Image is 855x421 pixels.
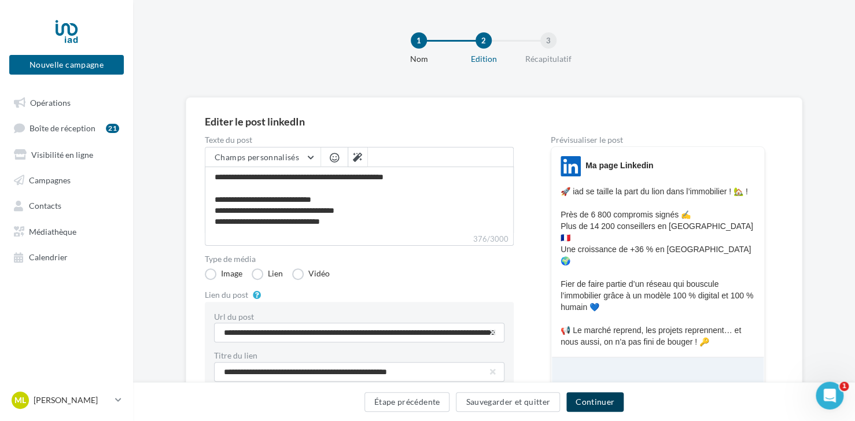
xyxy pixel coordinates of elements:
span: Visibilité en ligne [31,149,93,159]
span: 1 [839,382,849,391]
label: Image [205,268,242,280]
span: Calendrier [29,252,68,262]
div: 21 [106,124,119,133]
label: Lien [252,268,283,280]
span: Champs personnalisés [215,152,299,162]
p: [PERSON_NAME] [34,394,110,406]
div: Editer le post linkedIn [205,116,783,127]
a: Contacts [7,194,126,215]
div: 1 [411,32,427,49]
button: Champs personnalisés [205,147,320,167]
button: Nouvelle campagne [9,55,124,75]
label: Lien du post [205,291,248,299]
a: Médiathèque [7,220,126,241]
label: Type de média [205,255,514,263]
div: Récapitulatif [511,53,585,65]
a: ML [PERSON_NAME] [9,389,124,411]
div: Nom [382,53,456,65]
label: Titre du lien [214,352,504,360]
span: Contacts [29,201,61,211]
div: Il est conseillé que le titre du lien ne dépasse pas les 70 caractères [214,382,504,392]
span: Médiathèque [29,226,76,236]
div: Prévisualiser le post [551,136,765,144]
label: 376/3000 [205,233,514,246]
label: Url du post [214,313,254,321]
button: Sauvegarder et quitter [456,392,560,412]
span: Campagnes [29,175,71,184]
a: Campagnes [7,169,126,190]
span: Opérations [30,97,71,107]
span: Boîte de réception [30,123,95,133]
span: ML [14,394,26,406]
a: Opérations [7,91,126,112]
p: 🚀 iad se taille la part du lion dans l’immobilier ! 🏡 ! Près de 6 800 compromis signés ✍️ Plus de... [561,186,755,348]
div: 3 [540,32,557,49]
label: Vidéo [292,268,330,280]
a: Calendrier [7,246,126,267]
iframe: Intercom live chat [816,382,843,409]
a: Boîte de réception21 [7,117,126,138]
div: Ma page Linkedin [585,160,653,171]
div: Edition [447,53,521,65]
label: Texte du post [205,136,514,144]
div: 2 [476,32,492,49]
button: Étape précédente [364,392,450,412]
a: Visibilité en ligne [7,143,126,164]
button: Continuer [566,392,624,412]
